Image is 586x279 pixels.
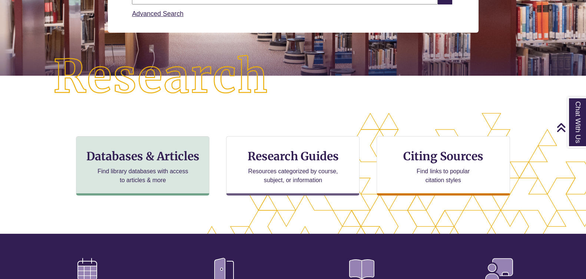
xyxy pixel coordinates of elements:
h3: Databases & Articles [82,149,203,163]
h3: Research Guides [232,149,353,163]
h3: Citing Sources [398,149,489,163]
a: Databases & Articles Find library databases with access to articles & more [76,136,209,196]
img: Research [29,31,293,123]
p: Find links to popular citation styles [407,167,479,185]
a: Advanced Search [132,10,183,17]
a: Back to Top [556,122,584,132]
p: Resources categorized by course, subject, or information [245,167,341,185]
a: Citing Sources Find links to popular citation styles [377,136,510,196]
p: Find library databases with access to articles & more [95,167,191,185]
a: Research Guides Resources categorized by course, subject, or information [226,136,360,196]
